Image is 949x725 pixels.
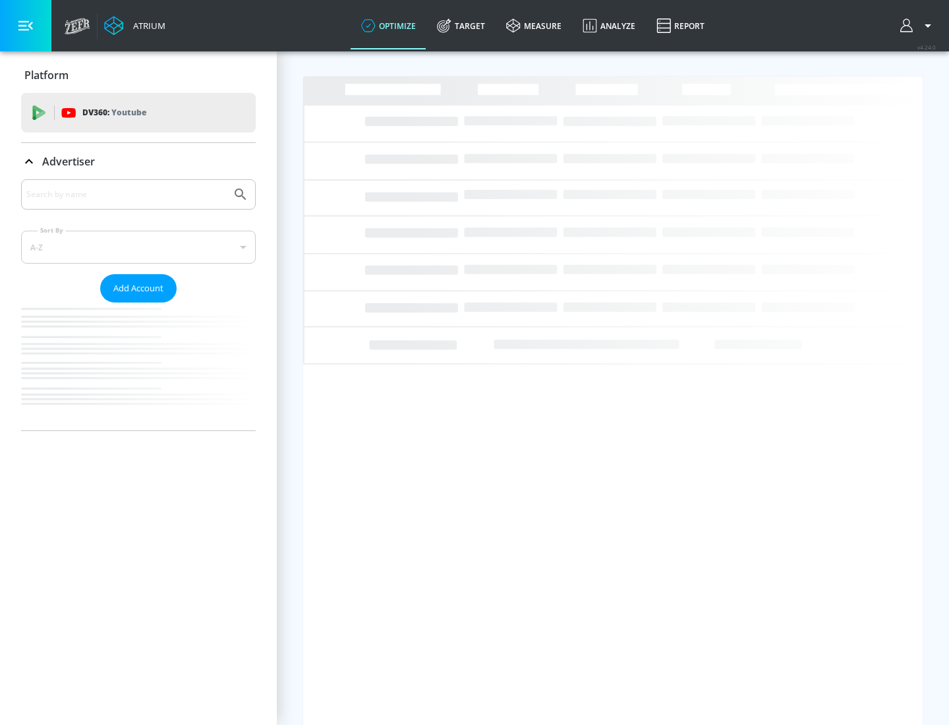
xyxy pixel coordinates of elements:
[113,281,163,296] span: Add Account
[111,105,146,119] p: Youtube
[128,20,165,32] div: Atrium
[104,16,165,36] a: Atrium
[21,303,256,430] nav: list of Advertiser
[426,2,496,49] a: Target
[917,43,936,51] span: v 4.24.0
[42,154,95,169] p: Advertiser
[646,2,715,49] a: Report
[21,179,256,430] div: Advertiser
[26,186,226,203] input: Search by name
[496,2,572,49] a: measure
[24,68,69,82] p: Platform
[82,105,146,120] p: DV360:
[21,93,256,132] div: DV360: Youtube
[100,274,177,303] button: Add Account
[572,2,646,49] a: Analyze
[351,2,426,49] a: optimize
[21,143,256,180] div: Advertiser
[38,226,66,235] label: Sort By
[21,57,256,94] div: Platform
[21,231,256,264] div: A-Z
